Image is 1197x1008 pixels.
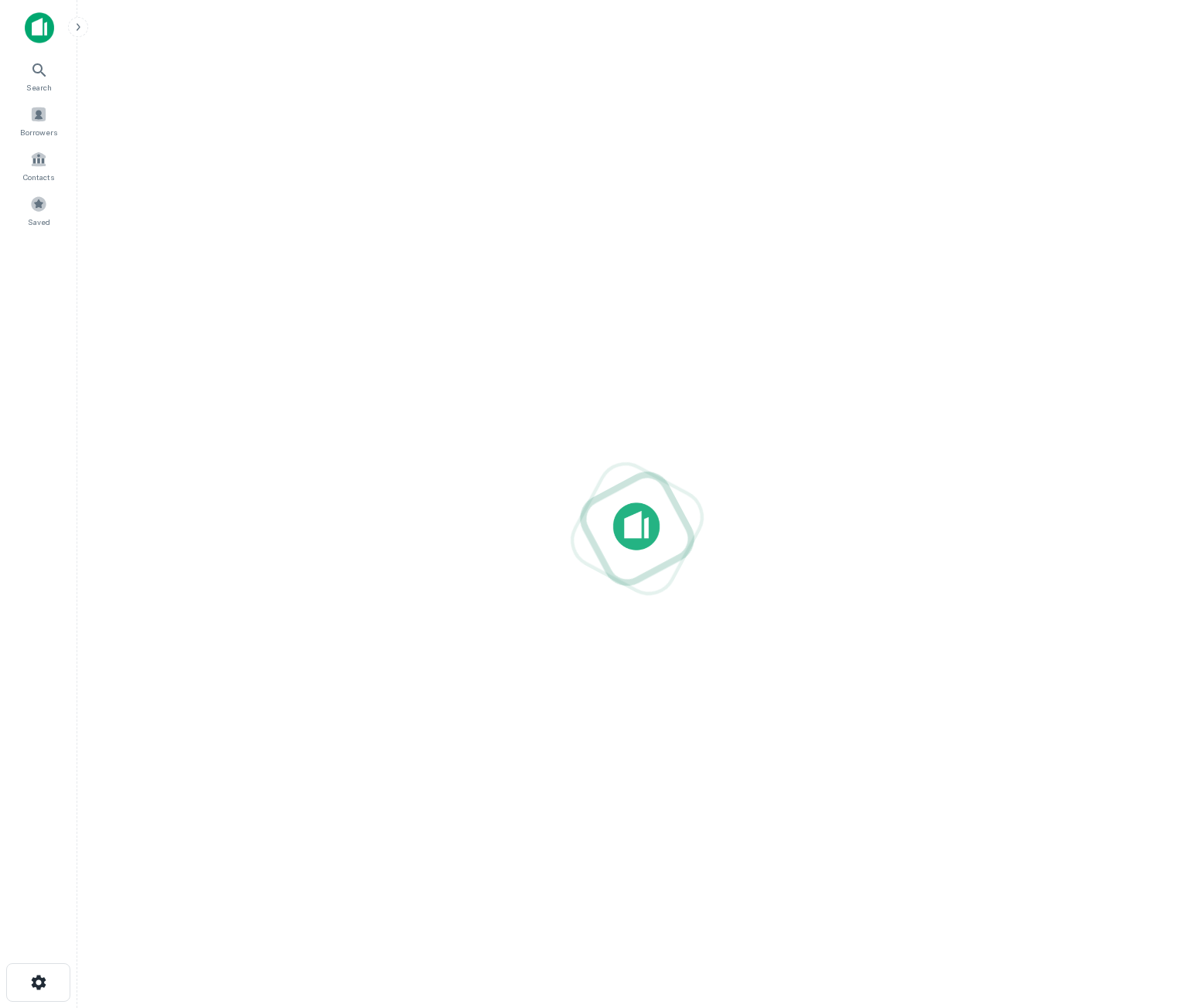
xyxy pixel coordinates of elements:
[5,145,73,186] a: Contacts
[23,171,54,183] span: Contacts
[5,100,73,141] a: Borrowers
[5,55,73,97] a: Search
[5,189,73,231] a: Saved
[25,12,54,43] img: capitalize-icon.png
[28,216,50,228] span: Saved
[26,81,52,94] span: Search
[1120,835,1197,909] iframe: Chat Widget
[20,126,57,138] span: Borrowers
